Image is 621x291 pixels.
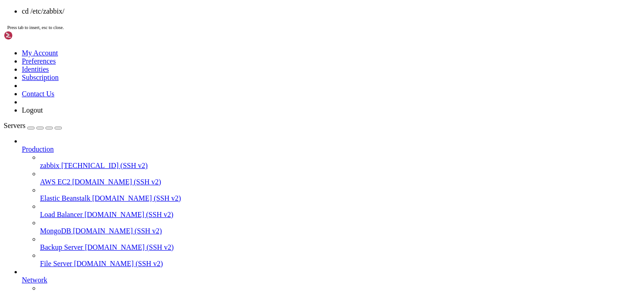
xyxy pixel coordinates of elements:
span: ~ [87,143,91,150]
x-row: Expanded Security Maintenance for Infrastructure is not enabled. [4,42,503,50]
li: Elastic Beanstalk [DOMAIN_NAME] (SSH v2) [40,186,617,202]
x-row: : $ cd /etc/zabbix/ [4,166,503,173]
li: MongoDB [DOMAIN_NAME] (SSH v2) [40,219,617,235]
a: Load Balancer [DOMAIN_NAME] (SSH v2) [40,211,617,219]
a: AWS EC2 [DOMAIN_NAME] (SSH v2) [40,178,617,186]
a: MongoDB [DOMAIN_NAME] (SSH v2) [40,227,617,235]
span: [DOMAIN_NAME] (SSH v2) [92,194,181,202]
x-row: drwxr-xr-x 101 root root 4096 [DATE] 16:59 / [4,197,503,204]
a: Production [22,145,617,153]
x-row: To see these additional updates run: apt list --upgradable [4,65,503,73]
span: ~ [87,150,91,158]
span: ubuntu@ip-172-16-1-120 [4,135,84,142]
span: ~ [87,135,91,142]
span: ubuntu@ip-172-16-1-120 [4,143,84,150]
span: ~ [87,158,91,165]
a: Preferences [22,57,56,65]
span: zabbix [40,162,60,169]
span: ubuntu@ip-172-16-1-120 [4,150,84,158]
x-row: Last login: [DATE] from [TECHNICAL_ID] [4,119,503,127]
span: ubuntu@ip-172-16-1-120 [4,127,84,134]
span: [TECHNICAL_ID] (SSH v2) [61,162,148,169]
a: zabbix [TECHNICAL_ID] (SSH v2) [40,162,617,170]
a: Subscription [22,74,59,81]
span: ubuntu@ip-172-16-1-120 [4,158,84,165]
a: Identities [22,65,49,73]
span: [DOMAIN_NAME] (SSH v2) [85,243,174,251]
li: zabbix [TECHNICAL_ID] (SSH v2) [40,153,617,170]
a: Backup Server [DOMAIN_NAME] (SSH v2) [40,243,617,252]
a: Servers [4,122,62,129]
span: ubuntu@ip-172-16-1-120 [4,173,84,181]
span: Elastic Beanstalk [40,194,90,202]
a: Contact Us [22,90,55,98]
li: Production [22,137,617,268]
x-row: drwxr-xr-x 3 root root 4096 [DATE] 16:59 / [4,212,503,220]
a: Network [22,276,617,284]
span: . [160,189,164,196]
span: Production [22,145,54,153]
x-row: : $ [4,158,503,166]
x-row: : $ ll [4,173,503,181]
x-row: Learn more about enabling ESM Infra service for Ubuntu 20.04 at [4,89,503,96]
li: cd /etc/zabbix/ [22,7,617,15]
x-row: : $ [4,135,503,143]
img: Shellngn [4,31,56,40]
span: File Server [40,260,72,267]
x-row: : $ [4,143,503,150]
a: Logout [22,106,43,114]
span: Load Balancer [40,211,83,218]
span: zabbix_agent2.d [160,212,215,219]
x-row: total 32 [4,181,503,189]
span: /etc/zabbix [87,220,127,227]
x-row: : $ [4,150,503,158]
span: [DOMAIN_NAME] (SSH v2) [85,211,174,218]
span: AWS EC2 [40,178,70,186]
li: AWS EC2 [DOMAIN_NAME] (SSH v2) [40,170,617,186]
li: Load Balancer [DOMAIN_NAME] (SSH v2) [40,202,617,219]
span: Network [22,276,47,284]
x-row: : $ cd [4,220,503,227]
x-row: : $ [4,127,503,135]
li: Backup Server [DOMAIN_NAME] (SSH v2) [40,235,617,252]
span: ~ [87,127,91,134]
li: File Server [DOMAIN_NAME] (SSH v2) [40,252,617,268]
span: [DOMAIN_NAME] (SSH v2) [73,227,162,235]
span: .. [160,197,167,204]
span: Servers [4,122,25,129]
span: [DOMAIN_NAME] (SSH v2) [74,260,163,267]
span: ~ [87,166,91,173]
a: File Server [DOMAIN_NAME] (SSH v2) [40,260,617,268]
x-row: drwxr-xr-x 3 root root 4096 [DATE] 16:15 / [4,189,503,197]
span: ubuntu@ip-172-16-1-120 [4,220,84,227]
span: ubuntu@ip-172-16-1-120 [4,166,84,173]
a: Elastic Beanstalk [DOMAIN_NAME] (SSH v2) [40,194,617,202]
span: /etc/zabbix [87,173,127,181]
x-row: 37 additional security updates can be applied with ESM Infra. [4,81,503,89]
div: (38, 28) [149,220,153,227]
x-row: Receive updates to over 25,000 software packages with your [4,4,503,11]
x-row: -rw-r--r-- 1 root root 16671 [DATE] 14:16 zabbix_agent2.conf [4,204,503,212]
x-row: [URL][DOMAIN_NAME] [4,27,503,35]
span: Backup Server [40,243,83,251]
span: Press tab to insert, esc to close. [7,25,64,30]
a: My Account [22,49,58,57]
x-row: [URL][DOMAIN_NAME] [4,96,503,104]
span: [DOMAIN_NAME] (SSH v2) [72,178,161,186]
x-row: Ubuntu Pro subscription. Free for personal use. [4,11,503,19]
x-row: 77 updates can be applied immediately. [4,58,503,65]
span: MongoDB [40,227,71,235]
